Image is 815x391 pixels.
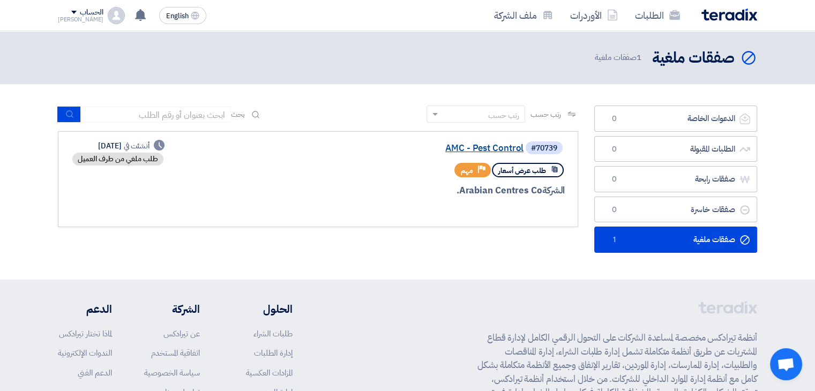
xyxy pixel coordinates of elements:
a: طلبات الشراء [253,328,293,340]
a: الندوات الإلكترونية [58,347,112,359]
a: المزادات العكسية [246,367,293,379]
div: Arabian Centres Co. [307,184,565,198]
span: طلب عرض أسعار [498,166,546,176]
span: الشركة [542,184,565,197]
a: Open chat [770,348,802,380]
a: لماذا تختار تيرادكس [59,328,112,340]
li: الشركة [144,301,200,317]
span: 1 [608,235,620,245]
img: Teradix logo [701,9,757,21]
a: الأوردرات [562,3,626,28]
a: ملف الشركة [485,3,562,28]
a: الدعوات الخاصة0 [594,106,757,132]
div: طلب ملغي من طرف العميل [72,153,163,166]
a: الدعم الفني [78,367,112,379]
a: الطلبات المقبولة0 [594,136,757,162]
a: AMC - Pest Control [309,144,524,153]
span: رتب حسب [530,109,561,120]
div: [DATE] [98,140,165,152]
span: 0 [608,114,620,124]
img: profile_test.png [108,7,125,24]
input: ابحث بعنوان أو رقم الطلب [81,107,231,123]
li: الدعم [58,301,112,317]
span: 0 [608,144,620,155]
span: أنشئت في [124,140,149,152]
div: الحساب [80,8,103,17]
a: اتفاقية المستخدم [151,347,200,359]
span: English [166,12,189,20]
button: English [159,7,206,24]
span: صفقات ملغية [595,51,644,64]
a: سياسة الخصوصية [144,367,200,379]
li: الحلول [232,301,293,317]
span: 0 [608,205,620,215]
a: صفقات ملغية1 [594,227,757,253]
div: #70739 [531,145,557,152]
a: عن تيرادكس [163,328,200,340]
a: إدارة الطلبات [254,347,293,359]
span: 1 [637,51,641,63]
span: مهم [461,166,473,176]
div: رتب حسب [488,110,519,121]
a: صفقات رابحة0 [594,166,757,192]
span: 0 [608,174,620,185]
a: صفقات خاسرة0 [594,197,757,223]
h2: صفقات ملغية [652,48,735,69]
div: [PERSON_NAME] [58,17,103,22]
a: الطلبات [626,3,689,28]
span: بحث [231,109,245,120]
